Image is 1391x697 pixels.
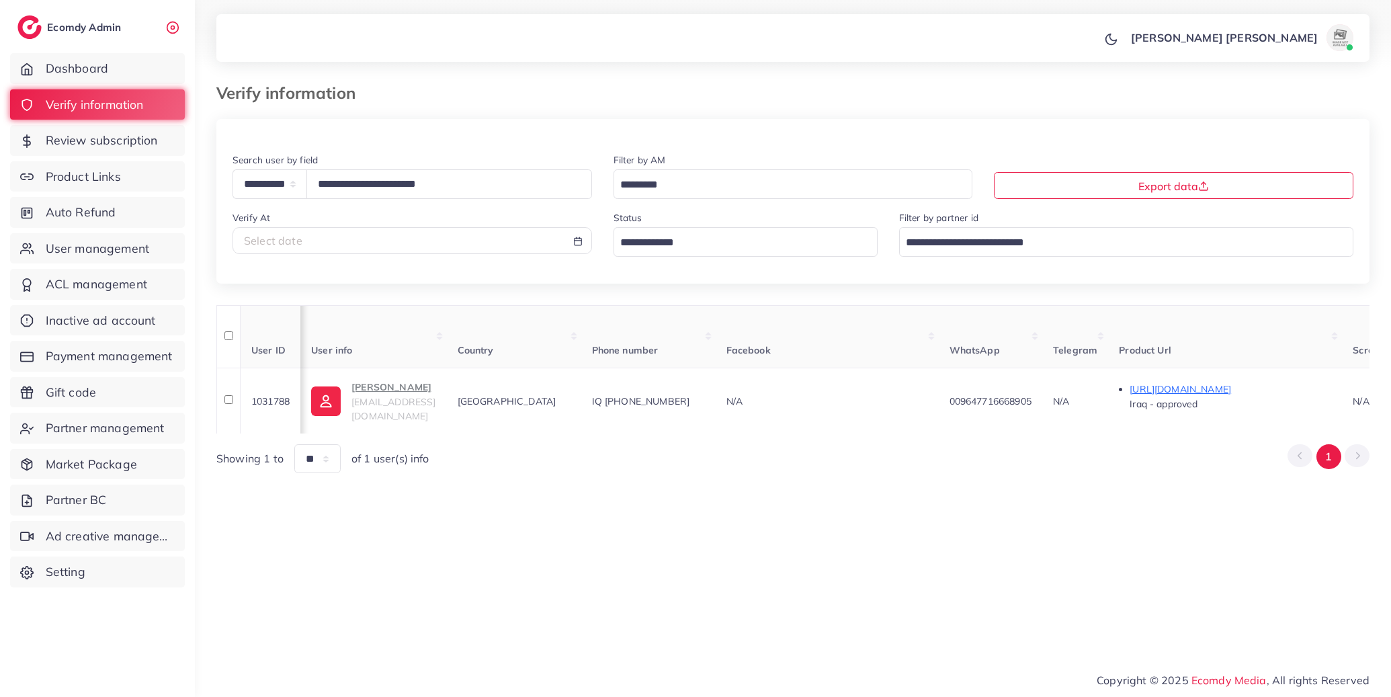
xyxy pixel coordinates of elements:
[233,153,318,167] label: Search user by field
[1316,444,1341,469] button: Go to page 1
[614,227,878,256] div: Search for option
[10,89,185,120] a: Verify information
[10,377,185,408] a: Gift code
[10,413,185,444] a: Partner management
[46,528,175,545] span: Ad creative management
[351,451,429,466] span: of 1 user(s) info
[1053,395,1069,407] span: N/A
[592,395,690,407] span: IQ [PHONE_NUMBER]
[10,557,185,587] a: Setting
[46,563,85,581] span: Setting
[17,15,124,39] a: logoEcomdy Admin
[616,175,956,196] input: Search for option
[46,384,96,401] span: Gift code
[351,379,435,395] p: [PERSON_NAME]
[1138,179,1209,193] span: Export data
[1353,395,1369,407] span: N/A
[251,395,290,407] span: 1031788
[899,227,1353,256] div: Search for option
[46,240,149,257] span: User management
[901,233,1336,253] input: Search for option
[46,491,107,509] span: Partner BC
[216,83,366,103] h3: Verify information
[1267,672,1369,688] span: , All rights Reserved
[46,204,116,221] span: Auto Refund
[216,451,284,466] span: Showing 1 to
[251,344,286,356] span: User ID
[46,456,137,473] span: Market Package
[614,211,642,224] label: Status
[1191,673,1267,687] a: Ecomdy Media
[950,344,1000,356] span: WhatsApp
[10,305,185,336] a: Inactive ad account
[10,161,185,192] a: Product Links
[10,197,185,228] a: Auto Refund
[726,344,771,356] span: Facebook
[1131,30,1318,46] p: [PERSON_NAME] [PERSON_NAME]
[1124,24,1359,51] a: [PERSON_NAME] [PERSON_NAME]avatar
[46,347,173,365] span: Payment management
[10,53,185,84] a: Dashboard
[17,15,42,39] img: logo
[1119,344,1171,356] span: Product Url
[950,395,1031,407] span: 009647716668905
[351,396,435,421] span: [EMAIL_ADDRESS][DOMAIN_NAME]
[233,211,270,224] label: Verify At
[616,233,860,253] input: Search for option
[458,395,556,407] span: [GEOGRAPHIC_DATA]
[46,132,158,149] span: Review subscription
[592,344,659,356] span: Phone number
[10,449,185,480] a: Market Package
[47,21,124,34] h2: Ecomdy Admin
[311,386,341,416] img: ic-user-info.36bf1079.svg
[10,233,185,264] a: User management
[10,269,185,300] a: ACL management
[1288,444,1369,469] ul: Pagination
[899,211,978,224] label: Filter by partner id
[46,276,147,293] span: ACL management
[46,312,156,329] span: Inactive ad account
[1326,24,1353,51] img: avatar
[46,419,165,437] span: Partner management
[46,96,144,114] span: Verify information
[244,234,302,247] span: Select date
[10,341,185,372] a: Payment management
[46,168,121,186] span: Product Links
[1097,672,1369,688] span: Copyright © 2025
[1053,344,1097,356] span: Telegram
[726,395,743,407] span: N/A
[994,172,1353,199] button: Export data
[458,344,494,356] span: Country
[10,521,185,552] a: Ad creative management
[10,125,185,156] a: Review subscription
[1130,381,1331,397] p: [URL][DOMAIN_NAME]
[311,379,435,423] a: [PERSON_NAME][EMAIL_ADDRESS][DOMAIN_NAME]
[311,344,352,356] span: User info
[46,60,108,77] span: Dashboard
[1130,398,1197,410] span: Iraq - approved
[614,153,666,167] label: Filter by AM
[10,485,185,516] a: Partner BC
[614,169,973,198] div: Search for option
